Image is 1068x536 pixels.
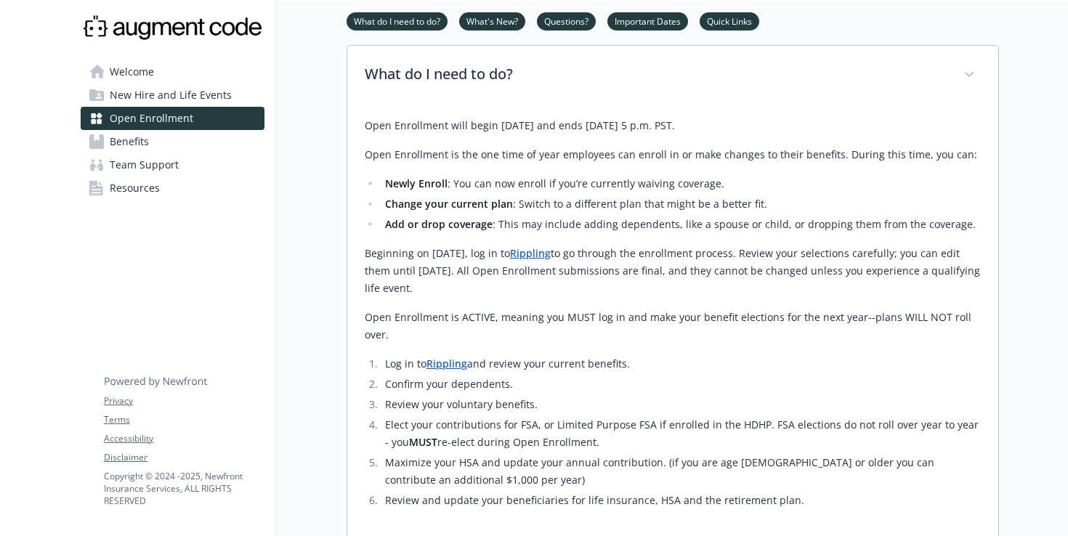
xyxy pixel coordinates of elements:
a: Privacy [104,394,264,407]
p: Open Enrollment is the one time of year employees can enroll in or make changes to their benefits... [365,146,981,163]
p: Copyright © 2024 - 2025 , Newfront Insurance Services, ALL RIGHTS RESERVED [104,470,264,507]
li: : You can now enroll if you’re currently waiving coverage. [381,175,981,192]
a: Questions? [537,14,596,28]
p: Open Enrollment will begin [DATE] and ends [DATE] 5 p.m. PST. [365,117,981,134]
a: Rippling [426,357,467,370]
li: Log in to and review your current benefits. [381,355,981,373]
a: Team Support [81,153,264,176]
span: New Hire and Life Events [110,84,232,107]
div: What do I need to do? [347,46,998,105]
span: Resources [110,176,160,200]
p: What do I need to do? [365,63,946,85]
li: Review your voluntary benefits. [381,396,981,413]
span: Open Enrollment [110,107,193,130]
span: Team Support [110,153,179,176]
a: What do I need to do? [347,14,448,28]
a: Open Enrollment [81,107,264,130]
a: What's New? [459,14,525,28]
a: Benefits [81,130,264,153]
a: Rippling [510,246,551,260]
strong: MUST [409,435,437,449]
a: Important Dates [607,14,688,28]
a: Accessibility [104,432,264,445]
a: New Hire and Life Events [81,84,264,107]
p: Beginning on [DATE], log in to to go through the enrollment process. Review your selections caref... [365,245,981,297]
a: Quick Links [700,14,759,28]
a: Resources [81,176,264,200]
span: Welcome [110,60,154,84]
li: Elect your contributions for FSA, or Limited Purpose FSA if enrolled in the HDHP. FSA elections d... [381,416,981,451]
a: Welcome [81,60,264,84]
li: Review and update your beneficiaries for life insurance, HSA and the retirement plan. [381,492,981,509]
li: Confirm your dependents. [381,375,981,393]
strong: Change your current plan [385,197,513,211]
li: : This may include adding dependents, like a spouse or child, or dropping them from the coverage. [381,216,981,233]
strong: Newly Enroll [385,176,448,190]
p: Open Enrollment is ACTIVE, meaning you MUST log in and make your benefit elections for the next y... [365,309,981,344]
li: : Switch to a different plan that might be a better fit. [381,195,981,213]
strong: Add or drop coverage [385,217,493,231]
a: Disclaimer [104,451,264,464]
span: Benefits [110,130,149,153]
a: Terms [104,413,264,426]
li: Maximize your HSA and update your annual contribution. (if you are age [DEMOGRAPHIC_DATA] or olde... [381,454,981,489]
